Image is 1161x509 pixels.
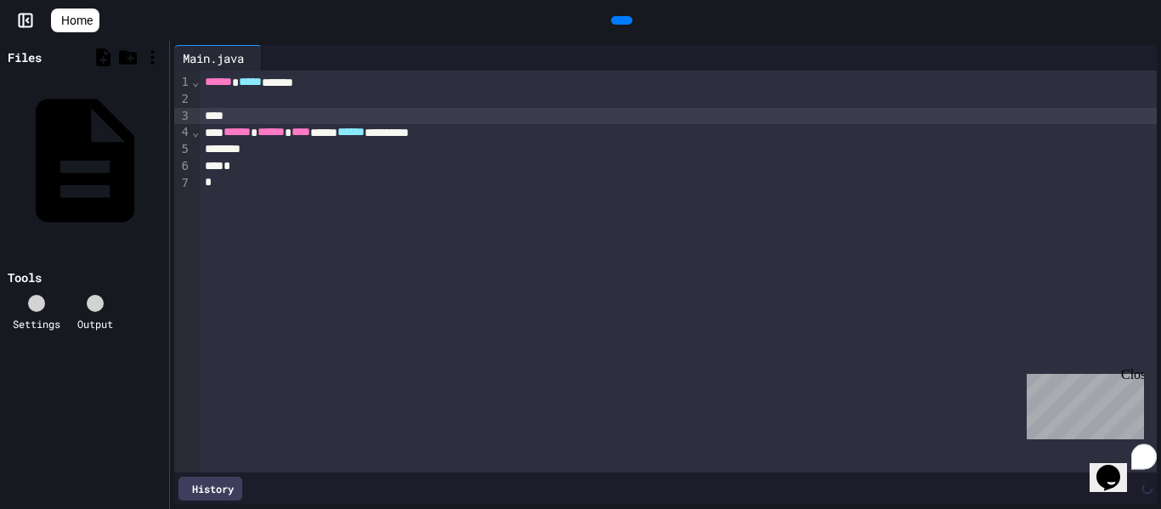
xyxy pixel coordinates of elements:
[7,7,117,108] div: Chat with us now!Close
[174,74,191,91] div: 1
[13,316,60,331] div: Settings
[1020,367,1144,439] iframe: chat widget
[200,71,1157,472] div: To enrich screen reader interactions, please activate Accessibility in Grammarly extension settings
[8,48,42,66] div: Files
[174,49,252,67] div: Main.java
[174,91,191,108] div: 2
[174,45,262,71] div: Main.java
[77,316,113,331] div: Output
[191,75,200,88] span: Fold line
[178,477,242,501] div: History
[61,12,93,29] span: Home
[8,269,42,286] div: Tools
[174,158,191,175] div: 6
[191,125,200,139] span: Fold line
[1090,441,1144,492] iframe: chat widget
[174,124,191,141] div: 4
[174,141,191,158] div: 5
[174,175,191,192] div: 7
[51,8,99,32] a: Home
[174,108,191,125] div: 3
